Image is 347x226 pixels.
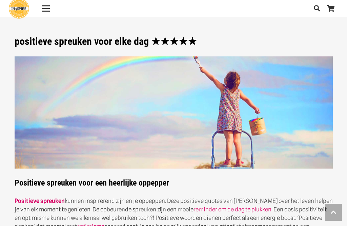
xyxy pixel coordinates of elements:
[325,204,342,221] a: Terug naar top
[15,56,333,188] strong: Positieve spreuken voor een heerlijke oppepper
[15,197,65,204] a: Positieve spreuken
[193,206,271,213] a: reminder om de dag te plukken
[310,0,324,17] a: Zoeken
[15,35,333,48] h1: positieve spreuken voor elke dag ★★★★★
[15,56,333,169] img: Positieve spreuken voor elke dag - spreuken positiviteit en optimisme op ingspire.nl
